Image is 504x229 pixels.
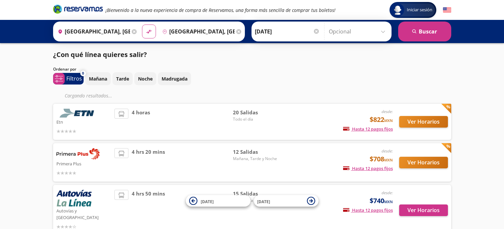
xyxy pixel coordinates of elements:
[162,75,187,82] p: Madrugada
[398,22,451,41] button: Buscar
[404,7,435,13] span: Iniciar sesión
[85,72,111,85] button: Mañana
[399,116,448,128] button: Ver Horarios
[343,126,393,132] span: Hasta 12 pagos fijos
[134,72,156,85] button: Noche
[132,109,150,135] span: 4 horas
[233,109,279,116] span: 20 Salidas
[56,148,100,159] img: Primera Plus
[53,73,84,85] button: 0Filtros
[53,50,147,60] p: ¿Con qué línea quieres salir?
[254,195,319,207] button: [DATE]
[56,109,100,118] img: Etn
[343,165,393,171] span: Hasta 12 pagos fijos
[382,190,393,196] em: desde:
[53,4,103,14] i: Brand Logo
[89,75,107,82] p: Mañana
[66,75,82,83] p: Filtros
[257,199,270,204] span: [DATE]
[186,195,251,207] button: [DATE]
[370,115,393,125] span: $822
[233,148,279,156] span: 12 Salidas
[56,159,111,167] p: Primera Plus
[138,75,153,82] p: Noche
[160,23,235,40] input: Buscar Destino
[56,190,92,206] img: Autovías y La Línea
[382,109,393,114] em: desde:
[370,154,393,164] span: $708
[384,118,393,123] small: MXN
[399,157,448,168] button: Ver Horarios
[384,199,393,204] small: MXN
[399,204,448,216] button: Ver Horarios
[443,6,451,14] button: English
[384,157,393,162] small: MXN
[82,71,84,76] span: 0
[201,199,214,204] span: [DATE]
[329,23,388,40] input: Opcional
[343,207,393,213] span: Hasta 12 pagos fijos
[233,116,279,122] span: Todo el día
[53,4,103,16] a: Brand Logo
[233,156,279,162] span: Mañana, Tarde y Noche
[55,23,130,40] input: Buscar Origen
[65,92,112,99] em: Cargando resultados ...
[116,75,129,82] p: Tarde
[112,72,133,85] button: Tarde
[106,7,335,13] em: ¡Bienvenido a la nueva experiencia de compra de Reservamos, una forma más sencilla de comprar tus...
[132,148,165,177] span: 4 hrs 20 mins
[53,66,76,72] p: Ordenar por
[382,148,393,154] em: desde:
[370,196,393,206] span: $740
[233,190,279,198] span: 15 Salidas
[255,23,320,40] input: Elegir Fecha
[56,206,111,221] p: Autovías y [GEOGRAPHIC_DATA]
[56,118,111,126] p: Etn
[158,72,191,85] button: Madrugada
